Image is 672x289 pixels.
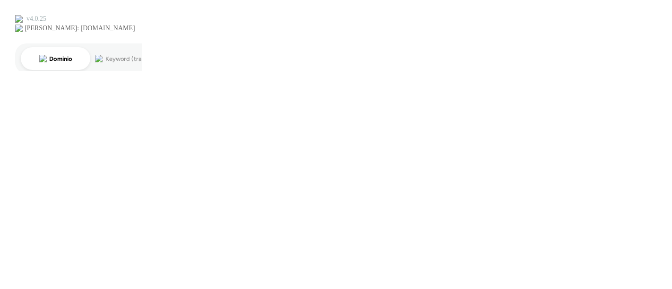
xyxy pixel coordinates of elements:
[15,25,23,32] img: website_grey.svg
[39,55,47,62] img: tab_domain_overview_orange.svg
[95,55,103,62] img: tab_keywords_by_traffic_grey.svg
[105,56,157,62] div: Keyword (traffico)
[26,15,46,23] div: v 4.0.25
[15,15,23,23] img: logo_orange.svg
[50,56,72,62] div: Dominio
[25,25,135,32] div: [PERSON_NAME]: [DOMAIN_NAME]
